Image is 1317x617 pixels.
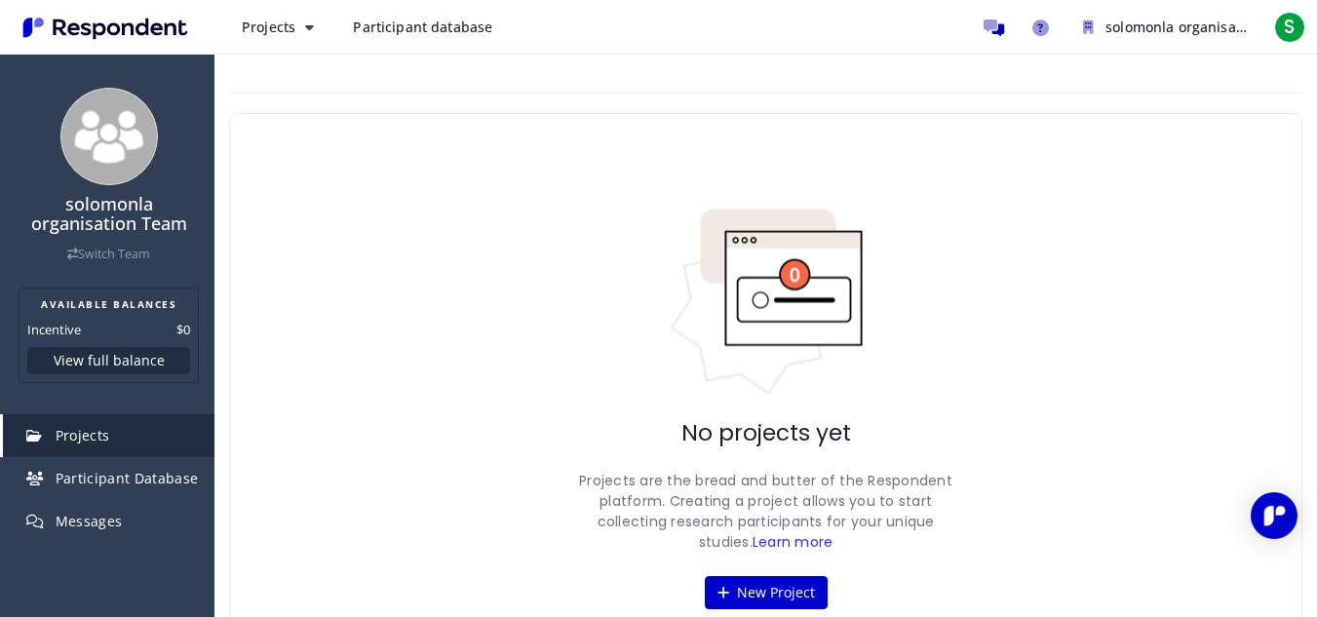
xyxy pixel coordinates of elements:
[27,296,190,312] h2: AVAILABLE BALANCES
[1021,8,1060,47] a: Help and support
[13,195,205,234] h4: solomonla organisation Team
[27,320,81,339] dt: Incentive
[1270,10,1309,45] button: S
[27,347,190,374] button: View full balance
[56,469,199,487] span: Participant Database
[974,8,1013,47] a: Message participants
[19,288,199,383] section: Balance summary
[60,88,158,185] img: team_avatar_256.png
[56,426,110,444] span: Projects
[753,532,833,552] a: Learn more
[176,320,190,339] dd: $0
[56,512,123,530] span: Messages
[1067,10,1262,45] button: solomonla organisation Team
[1105,18,1302,36] span: solomonla organisation Team
[226,10,329,45] button: Projects
[337,10,508,45] a: Participant database
[705,576,828,609] button: New Project
[669,208,864,397] img: No projects indicator
[242,18,295,36] span: Projects
[681,420,851,447] h2: No projects yet
[1274,12,1305,43] span: S
[353,18,492,36] span: Participant database
[571,471,961,553] p: Projects are the bread and butter of the Respondent platform. Creating a project allows you to st...
[16,12,195,44] img: Respondent
[1251,492,1298,539] div: Open Intercom Messenger
[67,246,150,262] a: Switch Team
